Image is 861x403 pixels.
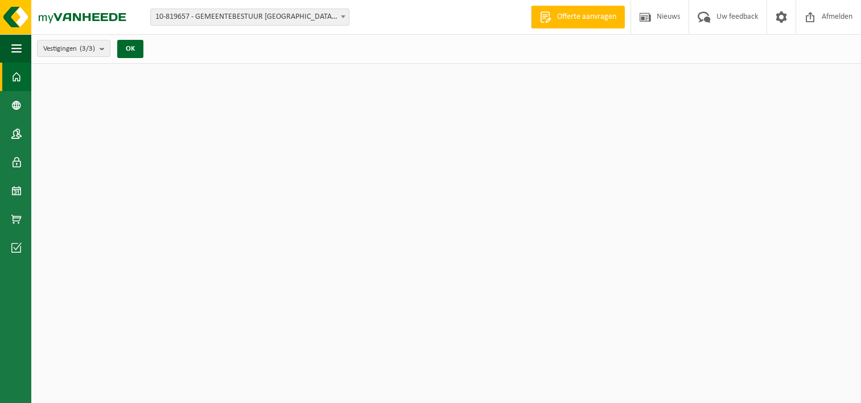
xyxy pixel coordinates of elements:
[150,9,349,26] span: 10-819657 - GEMEENTEBESTUUR KUURNE - KUURNE
[37,40,110,57] button: Vestigingen(3/3)
[554,11,619,23] span: Offerte aanvragen
[151,9,349,25] span: 10-819657 - GEMEENTEBESTUUR KUURNE - KUURNE
[531,6,625,28] a: Offerte aanvragen
[117,40,143,58] button: OK
[43,40,95,57] span: Vestigingen
[80,45,95,52] count: (3/3)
